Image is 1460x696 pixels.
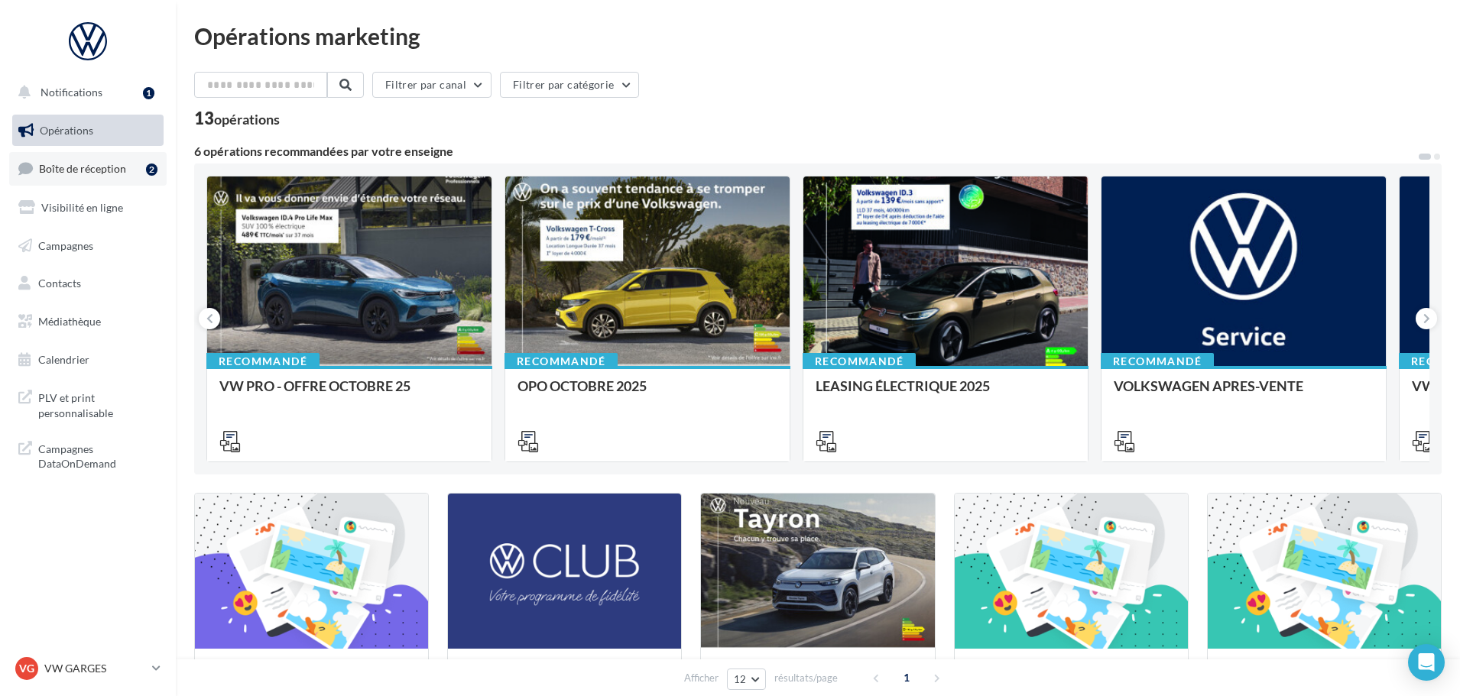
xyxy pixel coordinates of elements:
span: Campagnes [38,238,93,251]
span: Boîte de réception [39,162,126,175]
a: Campagnes DataOnDemand [9,432,167,477]
span: Afficher [684,671,719,685]
p: VW GARGES [44,661,146,676]
span: Campagnes DataOnDemand [38,439,157,471]
span: PLV et print personnalisable [38,387,157,420]
div: LEASING ÉLECTRIQUE 2025 [816,378,1076,409]
span: Opérations [40,124,93,137]
a: PLV et print personnalisable [9,381,167,426]
div: OPO OCTOBRE 2025 [517,378,777,409]
button: Notifications 1 [9,76,161,108]
a: Médiathèque [9,306,167,338]
span: 1 [894,665,919,690]
div: Opérations marketing [194,24,1442,47]
span: résultats/page [774,671,838,685]
div: opérations [214,112,280,126]
span: Notifications [41,86,102,99]
button: 12 [727,668,766,690]
a: Calendrier [9,344,167,376]
a: Boîte de réception2 [9,152,167,185]
span: Contacts [38,277,81,290]
span: 12 [734,673,747,685]
a: Visibilité en ligne [9,192,167,224]
a: Contacts [9,267,167,299]
a: Campagnes [9,230,167,262]
div: VW PRO - OFFRE OCTOBRE 25 [219,378,479,409]
span: Calendrier [38,353,89,366]
div: 13 [194,110,280,127]
span: Visibilité en ligne [41,201,123,214]
span: VG [19,661,34,676]
div: 1 [143,87,154,99]
button: Filtrer par canal [372,72,492,98]
div: VOLKSWAGEN APRES-VENTE [1114,378,1374,409]
div: Recommandé [206,353,320,370]
button: Filtrer par catégorie [500,72,639,98]
div: 6 opérations recommandées par votre enseigne [194,145,1417,157]
span: Médiathèque [38,315,101,328]
div: Recommandé [505,353,618,370]
div: 2 [146,163,157,176]
div: Recommandé [1101,353,1214,370]
a: VG VW GARGES [12,654,164,683]
a: Opérations [9,115,167,147]
div: Recommandé [803,353,916,370]
div: Open Intercom Messenger [1408,644,1445,681]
